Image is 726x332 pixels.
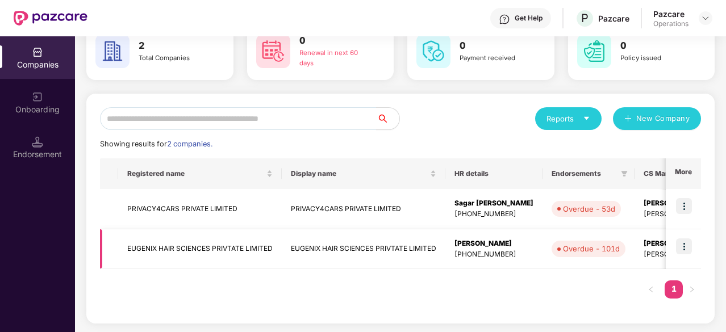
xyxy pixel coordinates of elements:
div: [PHONE_NUMBER] [454,209,533,220]
td: EUGENIX HAIR SCIENCES PRIVTATE LIMITED [118,229,282,270]
li: 1 [665,280,683,299]
span: search [376,114,399,123]
img: icon [676,198,692,214]
div: Overdue - 53d [563,203,615,215]
img: icon [676,238,692,254]
span: caret-down [583,115,590,122]
th: HR details [445,158,543,189]
td: PRIVACY4CARS PRIVATE LIMITED [282,189,445,229]
img: svg+xml;base64,PHN2ZyBpZD0iRHJvcGRvd24tMzJ4MzIiIHhtbG5zPSJodHRwOi8vd3d3LnczLm9yZy8yMDAwL3N2ZyIgd2... [701,14,710,23]
div: Sagar [PERSON_NAME] [454,198,533,209]
img: svg+xml;base64,PHN2ZyBpZD0iQ29tcGFuaWVzIiB4bWxucz0iaHR0cDovL3d3dy53My5vcmcvMjAwMC9zdmciIHdpZHRoPS... [32,47,43,58]
td: EUGENIX HAIR SCIENCES PRIVTATE LIMITED [282,229,445,270]
div: Renewal in next 60 days [299,48,370,69]
button: search [376,107,400,130]
div: Get Help [515,14,543,23]
td: PRIVACY4CARS PRIVATE LIMITED [118,189,282,229]
h3: 0 [299,33,370,48]
li: Next Page [683,280,701,299]
span: Display name [291,169,428,178]
div: Pazcare [653,9,689,19]
h3: 2 [139,39,210,53]
a: 1 [665,280,683,297]
img: svg+xml;base64,PHN2ZyB4bWxucz0iaHR0cDovL3d3dy53My5vcmcvMjAwMC9zdmciIHdpZHRoPSI2MCIgaGVpZ2h0PSI2MC... [95,34,130,68]
th: More [666,158,701,189]
div: [PERSON_NAME] [454,238,533,249]
img: svg+xml;base64,PHN2ZyBpZD0iSGVscC0zMngzMiIgeG1sbnM9Imh0dHA6Ly93d3cudzMub3JnLzIwMDAvc3ZnIiB3aWR0aD... [499,14,510,25]
span: Showing results for [100,140,212,148]
span: P [581,11,589,25]
div: Overdue - 101d [563,243,620,254]
span: filter [619,167,630,180]
span: filter [621,170,628,177]
span: left [648,286,654,293]
button: plusNew Company [613,107,701,130]
div: Operations [653,19,689,28]
button: left [642,280,660,299]
th: Registered name [118,158,282,189]
li: Previous Page [642,280,660,299]
button: right [683,280,701,299]
div: Policy issued [620,53,691,64]
span: right [689,286,695,293]
div: Pazcare [598,13,629,24]
span: plus [624,115,632,124]
h3: 0 [620,39,691,53]
img: svg+xml;base64,PHN2ZyB4bWxucz0iaHR0cDovL3d3dy53My5vcmcvMjAwMC9zdmciIHdpZHRoPSI2MCIgaGVpZ2h0PSI2MC... [256,34,290,68]
th: Display name [282,158,445,189]
h3: 0 [460,39,531,53]
span: 2 companies. [167,140,212,148]
img: svg+xml;base64,PHN2ZyB4bWxucz0iaHR0cDovL3d3dy53My5vcmcvMjAwMC9zdmciIHdpZHRoPSI2MCIgaGVpZ2h0PSI2MC... [577,34,611,68]
img: svg+xml;base64,PHN2ZyB3aWR0aD0iMjAiIGhlaWdodD0iMjAiIHZpZXdCb3g9IjAgMCAyMCAyMCIgZmlsbD0ibm9uZSIgeG... [32,91,43,103]
div: [PHONE_NUMBER] [454,249,533,260]
span: New Company [636,113,690,124]
div: Reports [546,113,590,124]
img: svg+xml;base64,PHN2ZyB3aWR0aD0iMTQuNSIgaGVpZ2h0PSIxNC41IiB2aWV3Qm94PSIwIDAgMTYgMTYiIGZpbGw9Im5vbm... [32,136,43,148]
img: svg+xml;base64,PHN2ZyB4bWxucz0iaHR0cDovL3d3dy53My5vcmcvMjAwMC9zdmciIHdpZHRoPSI2MCIgaGVpZ2h0PSI2MC... [416,34,450,68]
span: Registered name [127,169,264,178]
div: Total Companies [139,53,210,64]
div: Payment received [460,53,531,64]
img: New Pazcare Logo [14,11,87,26]
span: Endorsements [552,169,616,178]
